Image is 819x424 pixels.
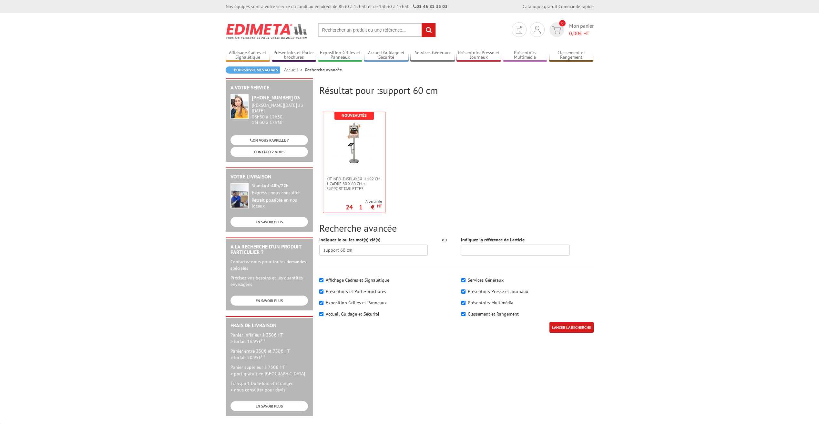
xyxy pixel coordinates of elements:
[230,332,308,345] p: Panier inférieur à 350€ HT
[468,277,504,283] label: Services Généraux
[559,20,566,26] span: 0
[318,23,436,37] input: Rechercher un produit ou une référence...
[230,217,308,227] a: EN SAVOIR PLUS
[379,84,438,96] span: support 60 cm
[230,323,308,328] h2: Frais de Livraison
[461,312,466,316] input: Classement et Rangement
[437,237,451,243] div: ou
[326,277,389,283] label: Affichage Cadres et Signalétique
[319,312,323,316] input: Accueil Guidage et Sécurité
[326,311,379,317] label: Accueil Guidage et Sécurité
[226,66,280,74] a: Poursuivre mes achats
[230,380,308,393] p: Transport Dom-Tom et Etranger
[342,113,367,118] b: Nouveautés
[333,122,375,164] img: Kit Info-Displays® H 192 cm 1 cadre 80 x 60 cm + support Tablettes
[558,4,594,9] a: Commande rapide
[461,301,466,305] input: Présentoirs Multimédia
[230,85,308,91] h2: A votre service
[461,289,466,294] input: Présentoirs Presse et Journaux
[523,4,558,9] a: Catalogue gratuit
[230,364,308,377] p: Panier supérieur à 750€ HT
[261,354,265,358] sup: HT
[230,387,285,393] span: > nous consulter pour devis
[468,300,513,306] label: Présentoirs Multimédia
[326,177,382,191] span: Kit Info-Displays® H 192 cm 1 cadre 80 x 60 cm + support Tablettes
[503,50,548,61] a: Présentoirs Multimédia
[326,288,386,294] label: Présentoirs et Porte-brochures
[364,50,409,61] a: Accueil Guidage et Sécurité
[230,338,265,344] span: > forfait 16.95€
[230,296,308,306] a: EN SAVOIR PLUS
[230,174,308,180] h2: Votre livraison
[252,190,308,196] div: Express : nous consulter
[569,22,594,37] span: Mon panier
[319,289,323,294] input: Présentoirs et Porte-brochures
[410,50,455,61] a: Services Généraux
[230,135,308,145] a: ON VOUS RAPPELLE ?
[569,30,594,37] span: € HT
[534,26,541,34] img: devis rapide
[252,183,308,189] div: Standard :
[548,22,594,37] a: devis rapide 0 Mon panier 0,00€ HT
[456,50,501,61] a: Présentoirs Presse et Journaux
[230,355,265,360] span: > forfait 20.95€
[318,50,363,61] a: Exposition Grilles et Panneaux
[422,23,435,37] input: rechercher
[252,103,308,125] div: 08h30 à 12h30 13h30 à 17h30
[230,348,308,361] p: Panier entre 350€ et 750€ HT
[261,338,265,342] sup: HT
[319,278,323,282] input: Affichage Cadres et Signalétique
[252,197,308,209] div: Retrait possible en nos locaux
[230,94,249,119] img: widget-service.jpg
[319,85,594,96] h2: Résultat pour :
[377,203,382,209] sup: HT
[230,371,305,377] span: > port gratuit en [GEOGRAPHIC_DATA]
[516,26,522,34] img: devis rapide
[549,50,594,61] a: Classement et Rangement
[468,288,528,294] label: Présentoirs Presse et Journaux
[272,50,316,61] a: Présentoirs et Porte-brochures
[230,401,308,411] a: EN SAVOIR PLUS
[319,301,323,305] input: Exposition Grilles et Panneaux
[284,67,305,73] a: Accueil
[323,177,385,191] a: Kit Info-Displays® H 192 cm 1 cadre 80 x 60 cm + support Tablettes
[305,66,342,73] li: Recherche avancée
[552,26,561,34] img: devis rapide
[413,4,447,9] strong: 01 46 81 33 03
[252,94,300,101] strong: [PHONE_NUMBER] 03
[461,278,466,282] input: Services Généraux
[230,183,249,208] img: widget-livraison.jpg
[230,244,308,255] h2: A la recherche d'un produit particulier ?
[319,237,381,243] label: Indiquez le ou les mot(s) clé(s)
[252,103,308,114] div: [PERSON_NAME][DATE] au [DATE]
[230,258,308,271] p: Contactez-nous pour toutes demandes spéciales
[271,183,289,188] strong: 48h/72h
[523,3,594,10] div: |
[461,237,525,243] label: Indiquez la référence de l'article
[326,300,387,306] label: Exposition Grilles et Panneaux
[226,50,270,61] a: Affichage Cadres et Signalétique
[569,30,579,36] span: 0,00
[226,19,308,43] img: Edimeta
[346,199,382,204] span: A partir de
[549,322,594,333] input: LANCER LA RECHERCHE
[230,147,308,157] a: CONTACTEZ-NOUS
[346,205,382,209] p: 241 €
[468,311,519,317] label: Classement et Rangement
[319,223,594,233] h2: Recherche avancée
[230,275,308,288] p: Précisez vos besoins et les quantités envisagées
[226,3,447,10] div: Nos équipes sont à votre service du lundi au vendredi de 8h30 à 12h30 et de 13h30 à 17h30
